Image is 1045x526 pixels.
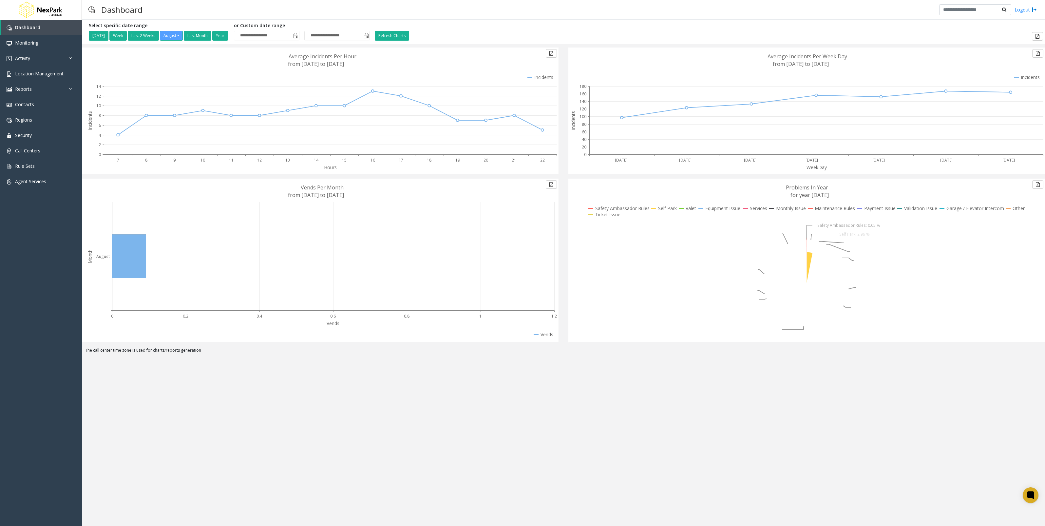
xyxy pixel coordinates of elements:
text: 160 [579,91,586,97]
text: 20 [582,144,586,150]
button: Year [212,31,228,41]
span: Regions [15,117,32,123]
button: [DATE] [89,31,108,41]
button: Export to pdf [546,49,557,58]
span: Agent Services [15,178,46,185]
img: 'icon' [7,133,12,138]
text: 180 [579,84,586,89]
span: Toggle popup [292,31,299,40]
text: Problems In Year [786,184,828,191]
text: August [96,254,110,259]
text: from [DATE] to [DATE] [773,60,829,68]
text: 60 [582,129,586,135]
text: 1 [479,313,482,319]
text: 120 [579,106,586,112]
text: [DATE] [806,157,818,163]
img: pageIcon [88,2,95,18]
text: 15 [342,157,347,163]
text: [DATE] [940,157,953,163]
img: 'icon' [7,56,12,61]
img: 'icon' [7,71,12,77]
text: 12 [257,157,262,163]
button: Week [109,31,127,41]
text: 0.8 [404,313,409,319]
button: August [160,31,183,41]
h3: Dashboard [98,2,146,18]
a: Dashboard [1,20,82,35]
text: 9 [173,157,176,163]
img: 'icon' [7,87,12,92]
img: 'icon' [7,118,12,123]
text: 21 [512,157,516,163]
text: Safety Ambassador Rules: 0.05 % [817,223,880,228]
text: [DATE] [1002,157,1015,163]
text: from [DATE] to [DATE] [288,191,344,199]
text: 17 [399,157,403,163]
button: Export to pdf [1032,180,1043,189]
img: logout [1032,6,1037,13]
text: Self Park: 2.99 % [839,231,870,237]
h5: or Custom date range [234,23,370,29]
img: 'icon' [7,25,12,30]
button: Last Month [184,31,211,41]
img: 'icon' [7,164,12,169]
text: Average Incidents Per Hour [289,53,356,60]
text: 14 [96,84,101,89]
text: 8 [99,113,101,118]
img: 'icon' [7,179,12,185]
text: 0 [99,152,101,157]
text: 16 [370,157,375,163]
span: Reports [15,86,32,92]
text: 0.6 [330,313,336,319]
text: Hours [324,164,337,170]
text: 19 [455,157,460,163]
text: for year [DATE] [790,191,829,199]
button: Export to pdf [1032,32,1043,41]
span: Toggle popup [362,31,370,40]
span: Call Centers [15,147,40,154]
text: 13 [285,157,290,163]
span: Location Management [15,70,64,77]
text: [DATE] [615,157,627,163]
button: Export to pdf [546,180,557,189]
text: WeekDay [807,164,827,170]
button: Last 2 Weeks [128,31,159,41]
text: 18 [427,157,431,163]
text: 8 [145,157,147,163]
text: 0 [111,313,113,319]
text: 10 [96,103,101,108]
text: 14 [314,157,319,163]
img: 'icon' [7,148,12,154]
span: Rule Sets [15,163,35,169]
a: Logout [1015,6,1037,13]
text: Incidents [87,111,93,130]
text: 40 [582,137,586,142]
button: Export to pdf [1032,49,1043,58]
text: 20 [484,157,488,163]
img: 'icon' [7,102,12,107]
text: 140 [579,99,586,104]
span: Contacts [15,101,34,107]
text: [DATE] [872,157,885,163]
text: 7 [117,157,119,163]
span: Monitoring [15,40,38,46]
text: Vends [327,320,339,326]
text: from [DATE] to [DATE] [288,60,344,68]
text: 2 [99,142,101,147]
span: Dashboard [15,24,40,30]
text: 10 [200,157,205,163]
text: 4 [99,132,101,138]
text: 12 [96,93,101,99]
text: 11 [229,157,234,163]
text: 0.4 [256,313,262,319]
img: 'icon' [7,41,12,46]
text: Month [87,249,93,263]
span: Activity [15,55,30,61]
text: [DATE] [744,157,756,163]
h5: Select specific date range [89,23,229,29]
text: 80 [582,122,586,127]
span: Security [15,132,32,138]
text: 22 [540,157,545,163]
text: Incidents [570,111,576,130]
button: Refresh Charts [375,31,409,41]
